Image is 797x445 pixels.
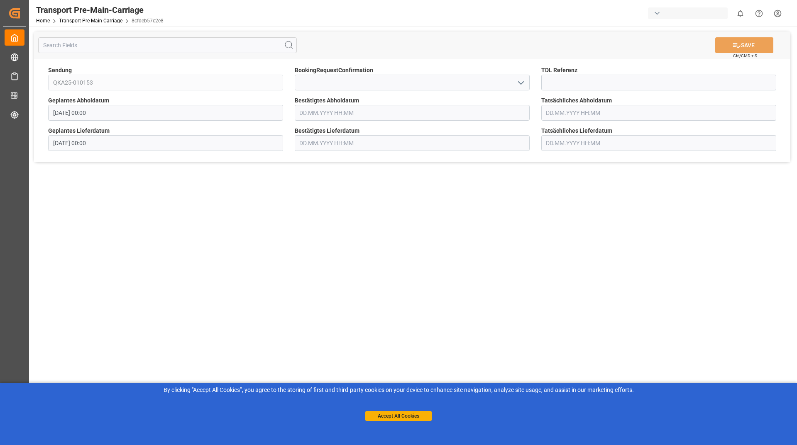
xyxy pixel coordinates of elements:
[541,135,776,151] input: DD.MM.YYYY HH:MM
[541,96,612,105] span: Tatsächliches Abholdatum
[38,37,297,53] input: Search Fields
[48,105,283,121] input: DD.MM.YYYY HH:MM
[48,126,110,135] span: Geplantes Lieferdatum
[36,18,50,24] a: Home
[295,66,373,75] span: BookingRequestConfirmation
[365,411,432,421] button: Accept All Cookies
[295,135,530,151] input: DD.MM.YYYY HH:MM
[48,135,283,151] input: DD.MM.YYYY HH:MM
[715,37,773,53] button: SAVE
[295,96,359,105] span: Bestätigtes Abholdatum
[731,4,750,23] button: show 0 new notifications
[36,4,164,16] div: Transport Pre-Main-Carriage
[541,105,776,121] input: DD.MM.YYYY HH:MM
[541,66,577,75] span: TDL Referenz
[6,386,791,394] div: By clicking "Accept All Cookies”, you agree to the storing of first and third-party cookies on yo...
[733,53,757,59] span: Ctrl/CMD + S
[295,105,530,121] input: DD.MM.YYYY HH:MM
[48,96,109,105] span: Geplantes Abholdatum
[541,126,612,135] span: Tatsächliches Lieferdatum
[48,66,72,75] span: Sendung
[59,18,122,24] a: Transport Pre-Main-Carriage
[750,4,768,23] button: Help Center
[514,76,526,89] button: open menu
[295,126,359,135] span: Bestätigtes Lieferdatum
